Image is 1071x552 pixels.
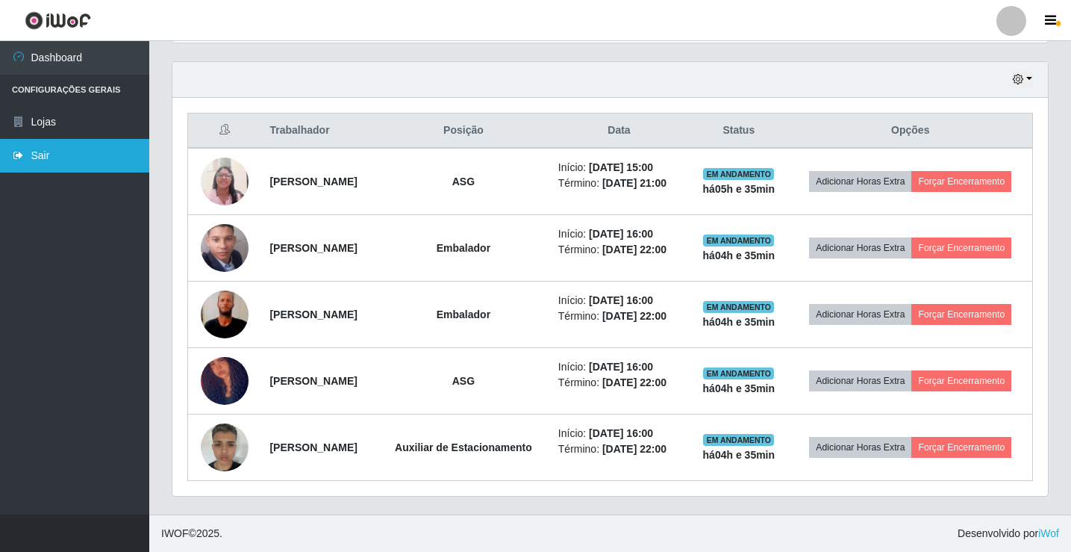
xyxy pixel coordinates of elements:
[269,308,357,320] strong: [PERSON_NAME]
[703,249,775,261] strong: há 04 h e 35 min
[809,370,911,391] button: Adicionar Horas Extra
[703,301,774,313] span: EM ANDAMENTO
[911,238,1011,258] button: Forçar Encerramento
[703,434,774,446] span: EM ANDAMENTO
[558,242,680,258] li: Término:
[602,310,666,322] time: [DATE] 22:00
[269,441,357,453] strong: [PERSON_NAME]
[602,244,666,255] time: [DATE] 22:00
[911,437,1011,458] button: Forçar Encerramento
[549,114,689,149] th: Data
[602,376,666,388] time: [DATE] 22:00
[395,441,532,453] strong: Auxiliar de Estacionamento
[558,359,680,375] li: Início:
[703,168,774,180] span: EM ANDAMENTO
[602,177,666,189] time: [DATE] 21:00
[558,375,680,391] li: Término:
[958,526,1059,542] span: Desenvolvido por
[589,161,653,173] time: [DATE] 15:00
[1038,527,1059,539] a: iWof
[589,228,653,240] time: [DATE] 16:00
[558,160,680,176] li: Início:
[809,304,911,325] button: Adicionar Horas Extra
[558,426,680,441] li: Início:
[809,171,911,192] button: Adicionar Horas Extra
[269,176,357,187] strong: [PERSON_NAME]
[201,337,249,425] img: 1743545704103.jpeg
[201,261,249,368] img: 1751591398028.jpeg
[161,526,222,542] span: © 2025 .
[25,11,91,30] img: CoreUI Logo
[589,361,653,373] time: [DATE] 16:00
[703,449,775,461] strong: há 04 h e 35 min
[689,114,788,149] th: Status
[378,114,549,149] th: Posição
[201,415,249,479] img: 1753187317343.jpeg
[260,114,378,149] th: Trabalhador
[602,443,666,455] time: [DATE] 22:00
[589,427,653,439] time: [DATE] 16:00
[558,226,680,242] li: Início:
[809,238,911,258] button: Adicionar Horas Extra
[452,176,475,187] strong: ASG
[161,527,189,539] span: IWOF
[703,235,774,246] span: EM ANDAMENTO
[703,183,775,195] strong: há 05 h e 35 min
[911,370,1011,391] button: Forçar Encerramento
[703,382,775,394] strong: há 04 h e 35 min
[558,293,680,308] li: Início:
[452,375,475,387] strong: ASG
[589,294,653,306] time: [DATE] 16:00
[809,437,911,458] button: Adicionar Horas Extra
[558,308,680,324] li: Término:
[558,441,680,457] li: Término:
[269,375,357,387] strong: [PERSON_NAME]
[789,114,1033,149] th: Opções
[911,171,1011,192] button: Forçar Encerramento
[911,304,1011,325] button: Forçar Encerramento
[201,196,249,300] img: 1718410528864.jpeg
[201,149,249,213] img: 1734900991405.jpeg
[558,176,680,191] li: Término:
[269,242,357,254] strong: [PERSON_NAME]
[703,368,774,379] span: EM ANDAMENTO
[703,316,775,328] strong: há 04 h e 35 min
[437,242,490,254] strong: Embalador
[437,308,490,320] strong: Embalador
